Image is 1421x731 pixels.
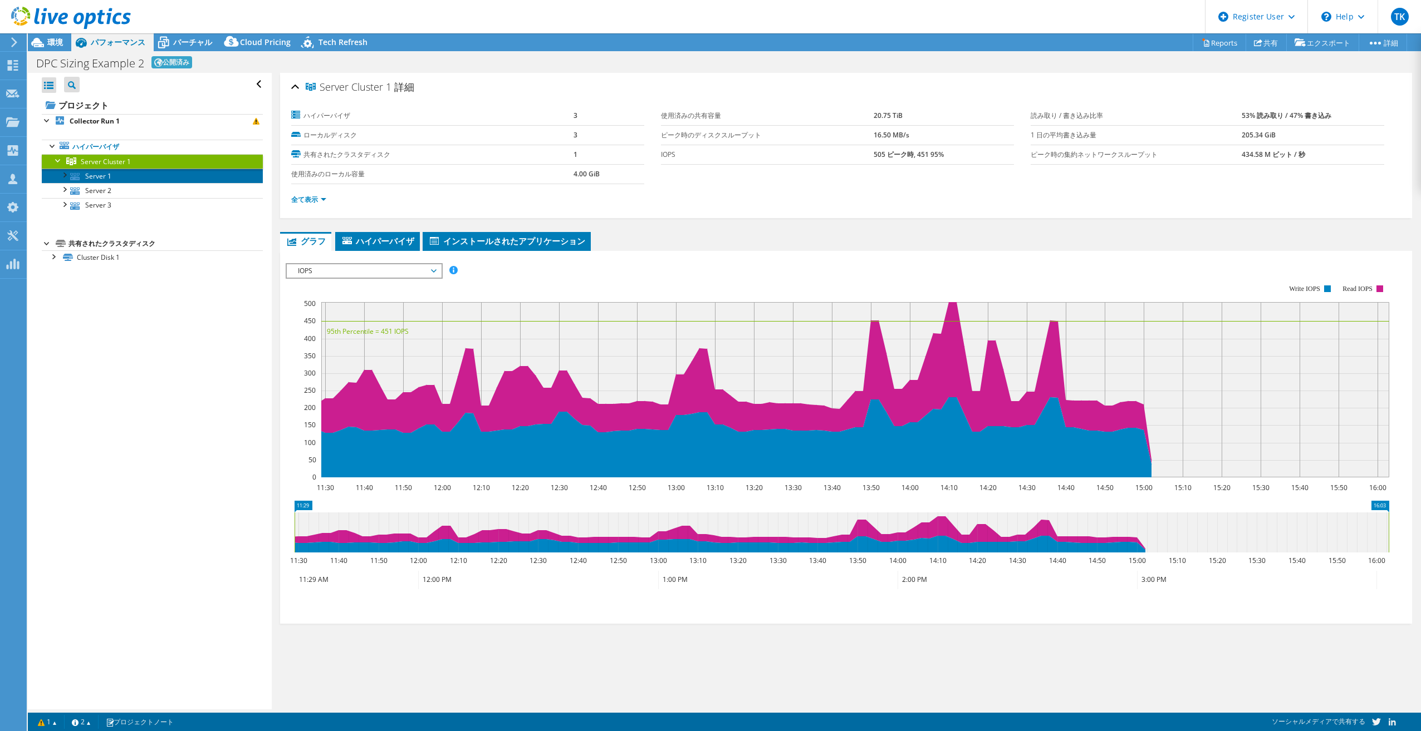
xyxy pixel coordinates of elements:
[240,37,291,47] span: Cloud Pricing
[91,37,145,47] span: パフォーマンス
[312,472,316,482] text: 0
[42,154,263,169] a: Server Cluster 1
[1288,556,1305,565] text: 15:40
[1248,556,1265,565] text: 15:30
[1289,285,1320,293] text: Write IOPS
[1272,717,1365,726] span: ソーシャルメディアで共有する
[304,316,316,325] text: 450
[745,483,762,492] text: 13:20
[42,198,263,213] a: Server 3
[1031,130,1241,141] label: 1 日の平均書き込み量
[64,715,99,729] a: 2
[1321,12,1331,22] svg: \n
[36,58,144,69] h1: DPC Sizing Example 2
[940,483,957,492] text: 14:10
[661,110,873,121] label: 使用済みの共有容量
[291,110,574,121] label: ハイパーバイザ
[808,556,826,565] text: 13:40
[1135,483,1152,492] text: 15:00
[394,80,414,93] span: 詳細
[330,556,347,565] text: 11:40
[291,169,574,180] label: 使用済みのローカル容量
[304,386,316,395] text: 250
[428,235,585,246] span: インストールされたアプリケーション
[1246,34,1287,51] a: 共有
[901,483,918,492] text: 14:00
[47,37,63,47] span: 環境
[1368,556,1385,565] text: 16:00
[589,483,606,492] text: 12:40
[574,150,577,159] b: 1
[318,37,367,47] span: Tech Refresh
[1213,483,1230,492] text: 15:20
[449,556,467,565] text: 12:10
[1048,556,1066,565] text: 14:40
[849,556,866,565] text: 13:50
[1242,111,1331,120] b: 53% 読み取り / 47% 書き込み
[98,715,182,729] a: プロジェクトノート
[529,556,546,565] text: 12:30
[550,483,567,492] text: 12:30
[1088,556,1105,565] text: 14:50
[42,96,263,114] a: プロジェクト
[304,334,316,343] text: 400
[1031,110,1241,121] label: 読み取り / 書き込み比率
[306,82,391,93] span: Server Cluster 1
[874,130,909,140] b: 16.50 MB/s
[291,149,574,160] label: 共有されたクラスタディスク
[1391,8,1409,26] span: TK
[1286,34,1359,51] a: エクスポート
[1193,34,1246,51] a: Reports
[42,183,263,197] a: Server 2
[511,483,528,492] text: 12:20
[862,483,879,492] text: 13:50
[304,351,316,360] text: 350
[327,327,409,336] text: 95th Percentile = 451 IOPS
[292,264,435,278] span: IOPS
[889,556,906,565] text: 14:00
[874,111,903,120] b: 20.75 TiB
[823,483,840,492] text: 13:40
[151,56,192,68] span: 公開済み
[316,483,334,492] text: 11:30
[1008,556,1026,565] text: 14:30
[706,483,723,492] text: 13:10
[574,169,600,179] b: 4.00 GiB
[649,556,667,565] text: 13:00
[1330,483,1347,492] text: 15:50
[70,116,120,126] b: Collector Run 1
[1018,483,1035,492] text: 14:30
[173,37,212,47] span: バーチャル
[286,235,326,246] span: グラフ
[1342,285,1373,293] text: Read IOPS
[1168,556,1185,565] text: 15:10
[290,556,307,565] text: 11:30
[42,169,263,183] a: Server 1
[1031,149,1241,160] label: ピーク時の集約ネットワークスループット
[81,157,131,166] span: Server Cluster 1
[304,403,316,412] text: 200
[574,111,577,120] b: 3
[433,483,450,492] text: 12:00
[304,299,316,308] text: 500
[42,250,263,265] a: Cluster Disk 1
[68,237,263,250] div: 共有されたクラスタディスク
[609,556,626,565] text: 12:50
[1369,483,1386,492] text: 16:00
[341,235,414,246] span: ハイパーバイザ
[304,368,316,378] text: 300
[355,483,373,492] text: 11:40
[729,556,746,565] text: 13:20
[769,556,786,565] text: 13:30
[1328,556,1345,565] text: 15:50
[574,130,577,140] b: 3
[661,149,873,160] label: IOPS
[304,420,316,429] text: 150
[304,438,316,447] text: 100
[489,556,507,565] text: 12:20
[1174,483,1191,492] text: 15:10
[979,483,996,492] text: 14:20
[1359,34,1407,51] a: 詳細
[874,150,944,159] b: 505 ピーク時, 451 95%
[394,483,411,492] text: 11:50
